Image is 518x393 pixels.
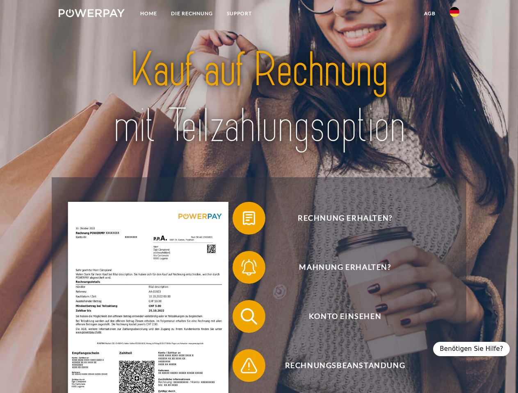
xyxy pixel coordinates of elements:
img: de [450,7,459,17]
a: Home [133,6,164,21]
button: Rechnungsbeanstandung [233,349,446,382]
span: Konto einsehen [244,300,445,333]
a: agb [417,6,443,21]
img: title-powerpay_de.svg [78,39,440,157]
span: Mahnung erhalten? [244,251,445,284]
button: Mahnung erhalten? [233,251,446,284]
img: qb_warning.svg [239,355,259,376]
img: logo-powerpay-white.svg [59,9,125,17]
span: Rechnung erhalten? [244,202,445,235]
img: qb_bill.svg [239,208,259,228]
img: qb_bell.svg [239,257,259,278]
a: DIE RECHNUNG [164,6,220,21]
a: SUPPORT [220,6,259,21]
img: qb_search.svg [239,306,259,327]
button: Konto einsehen [233,300,446,333]
button: Rechnung erhalten? [233,202,446,235]
span: Rechnungsbeanstandung [244,349,445,382]
div: Benötigen Sie Hilfe? [433,342,510,356]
